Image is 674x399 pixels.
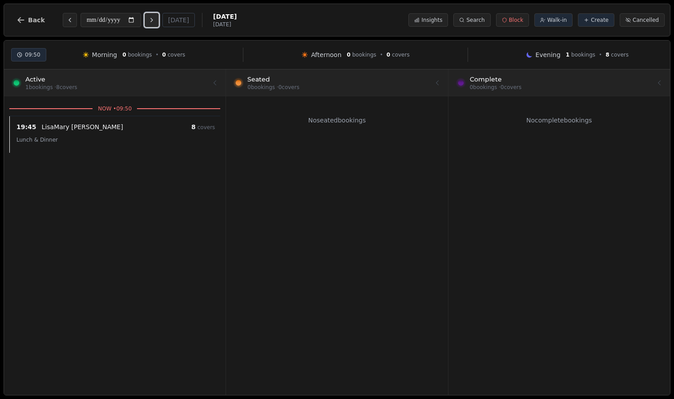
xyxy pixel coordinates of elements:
span: Afternoon [311,50,341,59]
span: bookings [128,52,152,58]
span: 09:50 [25,51,40,58]
span: 1 [566,52,569,58]
p: No complete bookings [454,116,665,125]
span: Create [591,16,609,24]
span: 8 [191,123,196,130]
button: Insights [408,13,448,27]
p: No seated bookings [231,116,442,125]
span: [DATE] [213,12,237,21]
span: Lunch & Dinner [16,137,58,143]
button: Next day [145,13,159,27]
button: [DATE] [162,13,195,27]
span: 0 [387,52,390,58]
button: Back [9,9,52,31]
span: covers [198,124,215,130]
span: Search [466,16,484,24]
button: Walk-in [534,13,573,27]
span: Cancelled [633,16,659,24]
span: bookings [352,52,376,58]
p: LisaMary [PERSON_NAME] [42,122,123,131]
span: NOW • 09:50 [93,105,137,112]
button: Cancelled [620,13,665,27]
button: Block [496,13,529,27]
span: Block [509,16,523,24]
span: Walk-in [547,16,567,24]
span: • [380,51,383,58]
span: • [599,51,602,58]
button: Search [453,13,490,27]
span: covers [392,52,410,58]
span: Morning [92,50,117,59]
span: 0 [162,52,166,58]
span: Evening [536,50,561,59]
span: 19:45 [16,122,36,131]
span: 0 [347,52,351,58]
span: Back [28,17,45,23]
button: Create [578,13,614,27]
span: • [156,51,159,58]
span: [DATE] [213,21,237,28]
button: Previous day [63,13,77,27]
span: Insights [421,16,442,24]
span: 8 [605,52,609,58]
span: covers [168,52,186,58]
span: bookings [571,52,595,58]
span: covers [611,52,629,58]
span: 0 [122,52,126,58]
